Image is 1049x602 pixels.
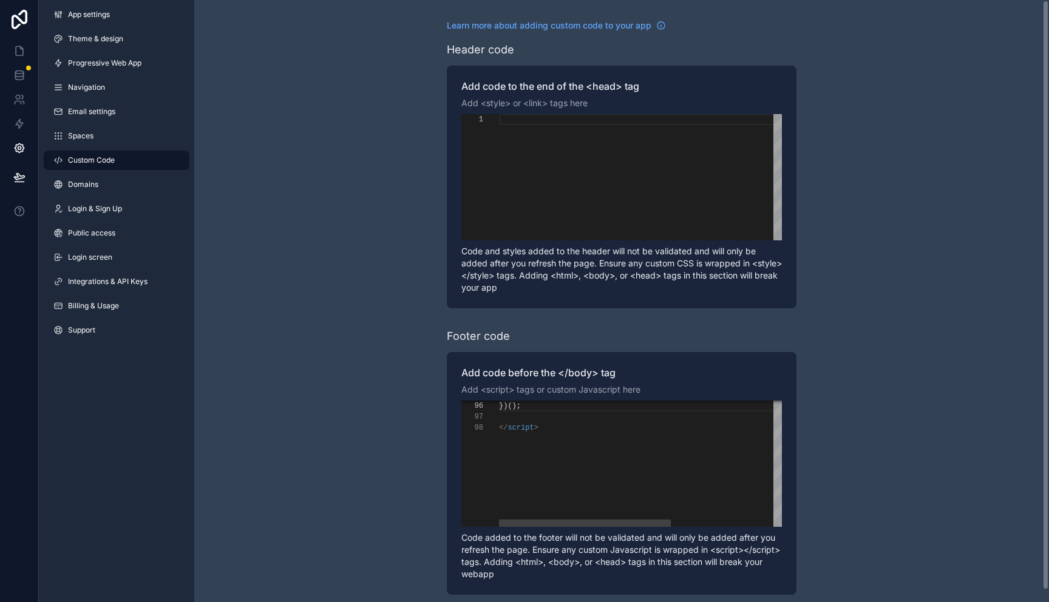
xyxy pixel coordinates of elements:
[461,245,782,294] p: Code and styles added to the header will not be validated and will only be added after you refres...
[461,401,483,411] div: 96
[68,277,148,286] span: Integrations & API Keys
[461,114,483,125] div: 1
[44,175,189,194] a: Domains
[44,272,189,291] a: Integrations & API Keys
[68,325,95,335] span: Support
[68,252,112,262] span: Login screen
[499,424,508,432] span: </
[68,34,123,44] span: Theme & design
[44,248,189,267] a: Login screen
[447,328,510,345] div: Footer code
[68,131,93,141] span: Spaces
[44,223,189,243] a: Public access
[68,58,141,68] span: Progressive Web App
[44,296,189,316] a: Billing & Usage
[461,367,782,379] label: Add code before the </body> tag
[68,204,122,214] span: Login & Sign Up
[461,97,782,109] p: Add <style> or <link> tags here
[44,78,189,97] a: Navigation
[44,150,189,170] a: Custom Code
[499,114,500,125] textarea: Editor content;Press Alt+F1 for Accessibility Options.
[499,402,521,410] span: })();
[68,301,119,311] span: Billing & Usage
[68,83,105,92] span: Navigation
[447,41,514,58] div: Header code
[44,53,189,73] a: Progressive Web App
[68,107,115,117] span: Email settings
[461,411,483,422] div: 97
[44,29,189,49] a: Theme & design
[534,424,538,432] span: >
[68,180,98,189] span: Domains
[447,19,666,32] a: Learn more about adding custom code to your app
[44,5,189,24] a: App settings
[68,228,115,238] span: Public access
[461,422,483,433] div: 98
[461,532,782,580] p: Code added to the footer will not be validated and will only be added after you refresh the page....
[68,155,115,165] span: Custom Code
[508,424,534,432] span: script
[44,199,189,218] a: Login & Sign Up
[461,80,782,92] label: Add code to the end of the <head> tag
[461,384,782,396] p: Add <script> tags or custom Javascript here
[44,126,189,146] a: Spaces
[447,19,651,32] span: Learn more about adding custom code to your app
[68,10,110,19] span: App settings
[44,320,189,340] a: Support
[44,102,189,121] a: Email settings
